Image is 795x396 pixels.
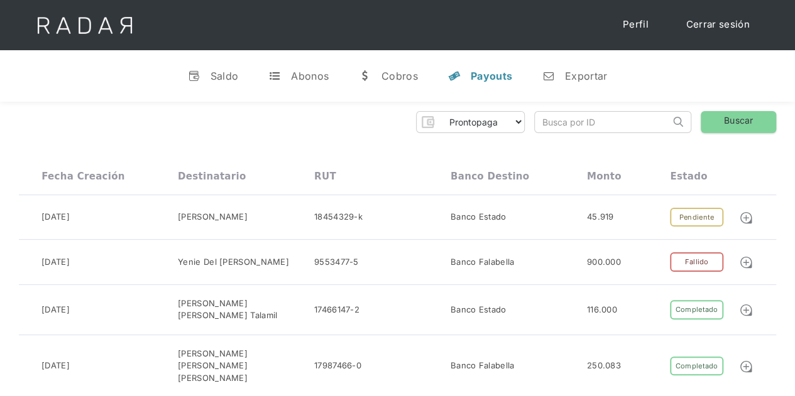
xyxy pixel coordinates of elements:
[381,70,418,82] div: Cobros
[314,360,361,372] div: 17987466-0
[314,304,359,316] div: 17466147-2
[670,300,723,319] div: Completado
[178,348,314,385] div: [PERSON_NAME] [PERSON_NAME] [PERSON_NAME]
[670,356,723,376] div: Completado
[451,360,515,372] div: Banco Falabella
[41,171,125,182] div: Fecha creación
[41,304,70,316] div: [DATE]
[314,256,359,269] div: 9553477-5
[268,70,281,82] div: t
[670,252,723,272] div: Fallido
[587,256,621,269] div: 900.000
[739,255,753,269] img: Detalle
[178,256,289,269] div: Yenie Del [PERSON_NAME]
[739,303,753,317] img: Detalle
[314,211,363,223] div: 18454329-k
[178,297,314,322] div: [PERSON_NAME] [PERSON_NAME] Talamil
[178,171,246,182] div: Destinatario
[542,70,555,82] div: n
[610,13,661,37] a: Perfil
[739,211,753,225] img: Detalle
[451,304,507,316] div: Banco Estado
[359,70,371,82] div: w
[701,111,776,133] a: Buscar
[314,171,336,182] div: RUT
[41,211,70,223] div: [DATE]
[739,360,753,373] img: Detalle
[448,70,461,82] div: y
[451,256,515,269] div: Banco Falabella
[188,70,200,82] div: v
[471,70,512,82] div: Payouts
[291,70,329,82] div: Abonos
[451,211,507,223] div: Banco Estado
[178,211,248,223] div: [PERSON_NAME]
[670,171,707,182] div: Estado
[674,13,762,37] a: Cerrar sesión
[587,171,622,182] div: Monto
[587,360,621,372] div: 250.083
[587,304,617,316] div: 116.000
[535,112,670,132] input: Busca por ID
[41,360,70,372] div: [DATE]
[451,171,529,182] div: Banco destino
[41,256,70,269] div: [DATE]
[211,70,239,82] div: Saldo
[565,70,607,82] div: Exportar
[670,208,723,227] div: Pendiente
[416,111,525,133] form: Form
[587,211,614,223] div: 45.919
